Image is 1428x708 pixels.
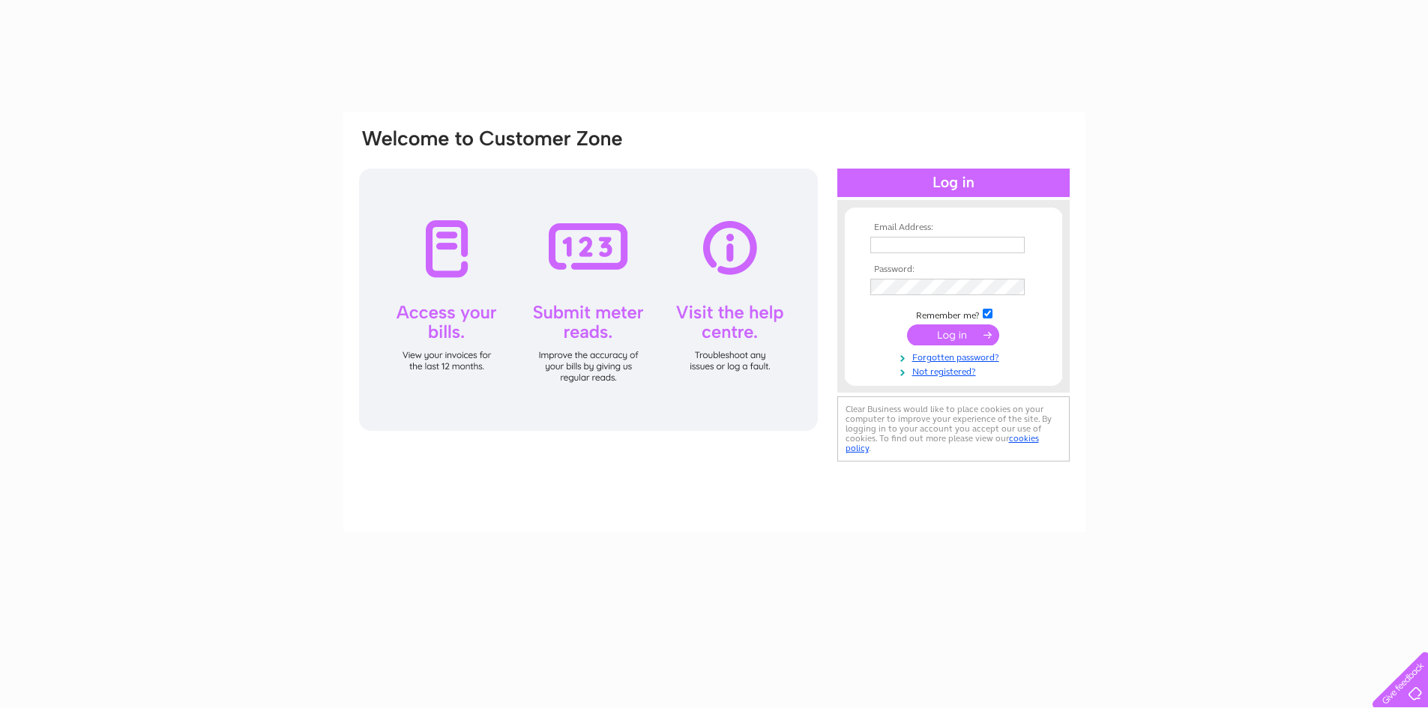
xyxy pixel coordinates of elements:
[907,324,999,345] input: Submit
[867,223,1040,233] th: Email Address:
[867,264,1040,275] th: Password:
[870,349,1040,363] a: Forgotten password?
[837,396,1070,462] div: Clear Business would like to place cookies on your computer to improve your experience of the sit...
[870,363,1040,378] a: Not registered?
[846,433,1039,453] a: cookies policy
[867,306,1040,321] td: Remember me?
